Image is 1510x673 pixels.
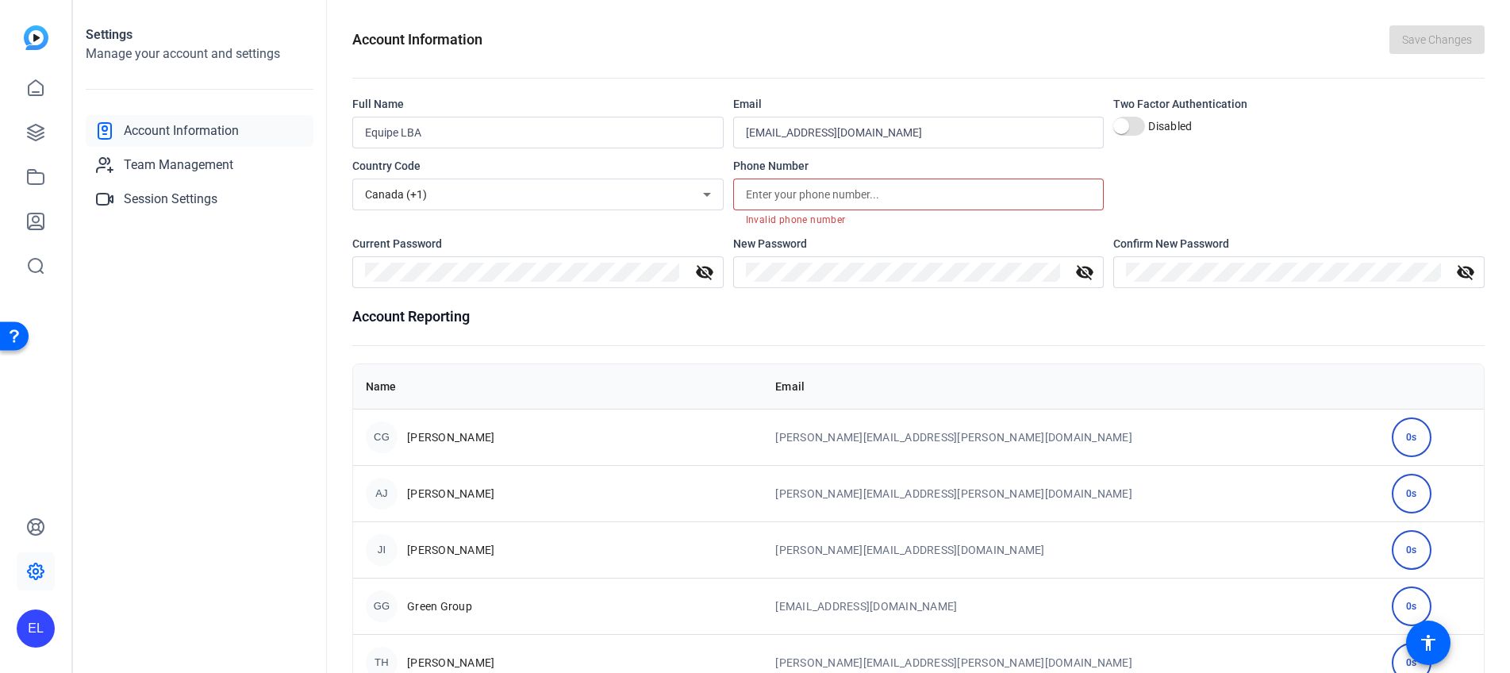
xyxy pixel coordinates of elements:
td: [PERSON_NAME][EMAIL_ADDRESS][DOMAIN_NAME] [763,521,1378,578]
div: 0s [1392,474,1431,513]
h2: Manage your account and settings [86,44,313,63]
span: Green Group [407,598,472,614]
h1: Account Reporting [352,306,1485,328]
mat-icon: visibility_off [1066,263,1104,282]
a: Account Information [86,115,313,147]
div: Confirm New Password [1113,236,1485,252]
div: New Password [733,236,1105,252]
div: AJ [366,478,398,510]
span: [PERSON_NAME] [407,655,494,671]
div: Phone Number [733,158,1105,174]
mat-icon: visibility_off [1447,263,1485,282]
span: Account Information [124,121,239,140]
div: Country Code [352,158,724,174]
input: Enter your email... [746,123,1092,142]
h1: Settings [86,25,313,44]
a: Team Management [86,149,313,181]
label: Disabled [1145,118,1192,134]
span: Canada (+1) [365,188,427,201]
img: blue-gradient.svg [24,25,48,50]
input: Enter your name... [365,123,711,142]
span: [PERSON_NAME] [407,542,494,558]
a: Session Settings [86,183,313,215]
th: Email [763,364,1378,409]
th: Name [353,364,763,409]
div: Two Factor Authentication [1113,96,1485,112]
div: 0s [1392,417,1431,457]
h1: Account Information [352,29,482,51]
div: 0s [1392,586,1431,626]
mat-error: Invalid phone number [746,210,1092,226]
div: 0s [1392,530,1431,570]
div: Email [733,96,1105,112]
div: Full Name [352,96,724,112]
div: EL [17,610,55,648]
div: Current Password [352,236,724,252]
span: [PERSON_NAME] [407,486,494,502]
div: JI [366,534,398,566]
td: [EMAIL_ADDRESS][DOMAIN_NAME] [763,578,1378,634]
span: Team Management [124,156,233,175]
td: [PERSON_NAME][EMAIL_ADDRESS][PERSON_NAME][DOMAIN_NAME] [763,465,1378,521]
span: Session Settings [124,190,217,209]
mat-icon: accessibility [1419,633,1438,652]
span: [PERSON_NAME] [407,429,494,445]
td: [PERSON_NAME][EMAIL_ADDRESS][PERSON_NAME][DOMAIN_NAME] [763,409,1378,465]
input: Enter your phone number... [746,185,1092,204]
mat-icon: visibility_off [686,263,724,282]
div: CG [366,421,398,453]
div: GG [366,590,398,622]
